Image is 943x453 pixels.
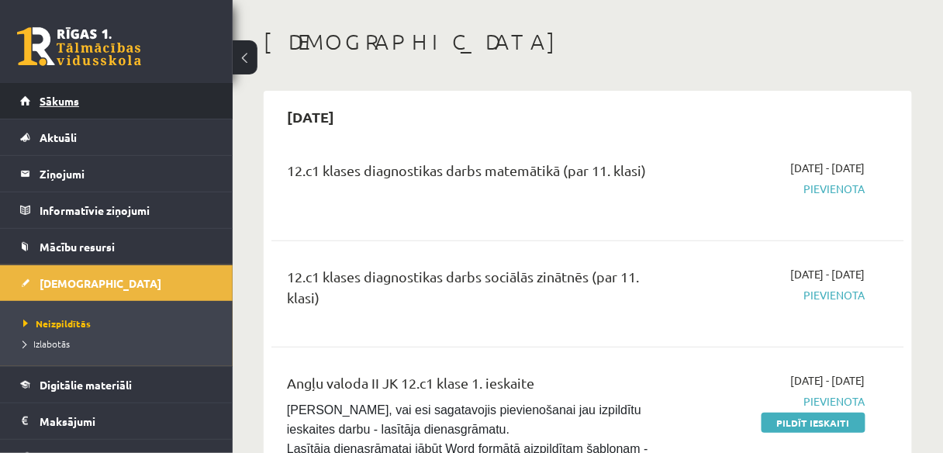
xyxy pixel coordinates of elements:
[791,372,865,389] span: [DATE] - [DATE]
[23,317,91,330] span: Neizpildītās
[40,276,161,290] span: [DEMOGRAPHIC_DATA]
[40,156,213,192] legend: Ziņojumi
[40,240,115,254] span: Mācību resursi
[762,413,865,433] a: Pildīt ieskaiti
[287,160,665,188] div: 12.c1 klases diagnostikas darbs matemātikā (par 11. klasi)
[40,192,213,228] legend: Informatīvie ziņojumi
[688,181,865,197] span: Pievienota
[271,99,350,135] h2: [DATE]
[791,266,865,282] span: [DATE] - [DATE]
[287,266,665,316] div: 12.c1 klases diagnostikas darbs sociālās zinātnēs (par 11. klasi)
[23,316,217,330] a: Neizpildītās
[20,403,213,439] a: Maksājumi
[40,378,132,392] span: Digitālie materiāli
[264,29,912,55] h1: [DEMOGRAPHIC_DATA]
[40,94,79,108] span: Sākums
[688,287,865,303] span: Pievienota
[20,83,213,119] a: Sākums
[20,229,213,265] a: Mācību resursi
[40,403,213,439] legend: Maksājumi
[40,130,77,144] span: Aktuāli
[23,337,70,350] span: Izlabotās
[688,393,865,410] span: Pievienota
[23,337,217,351] a: Izlabotās
[20,119,213,155] a: Aktuāli
[20,265,213,301] a: [DEMOGRAPHIC_DATA]
[20,367,213,403] a: Digitālie materiāli
[287,372,665,401] div: Angļu valoda II JK 12.c1 klase 1. ieskaite
[20,192,213,228] a: Informatīvie ziņojumi
[17,27,141,66] a: Rīgas 1. Tālmācības vidusskola
[20,156,213,192] a: Ziņojumi
[791,160,865,176] span: [DATE] - [DATE]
